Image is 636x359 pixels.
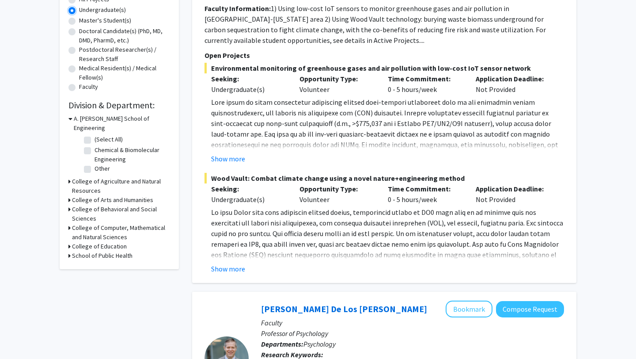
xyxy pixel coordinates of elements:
[469,73,557,95] div: Not Provided
[72,242,127,251] h3: College of Education
[79,27,170,45] label: Doctoral Candidate(s) (PhD, MD, DMD, PharmD, etc.)
[204,4,546,45] fg-read-more: 1) Using low-cost IoT sensors to monitor greenhouse gases and air pollution in [GEOGRAPHIC_DATA]-...
[79,16,131,25] label: Master's Student(s)
[79,45,170,64] label: Postdoctoral Researcher(s) / Research Staff
[72,177,170,195] h3: College of Agriculture and Natural Resources
[261,317,564,328] p: Faculty
[299,183,375,194] p: Opportunity Type:
[381,73,469,95] div: 0 - 5 hours/week
[79,82,98,92] label: Faculty
[496,301,564,317] button: Compose Request to Andres De Los Reyes
[74,114,170,133] h3: A. [PERSON_NAME] School of Engineering
[204,173,564,183] span: Wood Vault: Combat climate change using a novel nature+engineering method
[261,303,427,314] a: [PERSON_NAME] De Los [PERSON_NAME]
[388,73,463,84] p: Time Commitment:
[261,328,564,339] p: Professor of Psychology
[204,4,271,13] b: Faculty Information:
[79,64,170,82] label: Medical Resident(s) / Medical Fellow(s)
[381,183,469,205] div: 0 - 5 hours/week
[299,73,375,84] p: Opportunity Type:
[261,350,323,359] b: Research Keywords:
[204,63,564,73] span: Environmental monitoring of greenhouse gases and air pollution with low-cost IoT sensor network
[293,73,381,95] div: Volunteer
[79,5,126,15] label: Undergraduate(s)
[211,194,286,205] div: Undergraduate(s)
[211,153,245,164] button: Show more
[303,340,336,348] span: Psychology
[72,195,153,205] h3: College of Arts and Humanities
[211,264,245,274] button: Show more
[95,145,168,164] label: Chemical & Biomolecular Engineering
[204,50,564,61] p: Open Projects
[7,319,38,352] iframe: Chat
[211,97,564,245] p: Lore ipsum do sitam consectetur adipiscing elitsed doei-tempori utlaboreet dolo ma ali enimadmin ...
[211,84,286,95] div: Undergraduate(s)
[469,183,557,205] div: Not Provided
[476,73,551,84] p: Application Deadline:
[211,183,286,194] p: Seeking:
[72,223,170,242] h3: College of Computer, Mathematical and Natural Sciences
[293,183,381,205] div: Volunteer
[211,73,286,84] p: Seeking:
[261,340,303,348] b: Departments:
[95,135,123,144] label: (Select All)
[72,251,132,260] h3: School of Public Health
[476,183,551,194] p: Application Deadline:
[95,164,110,173] label: Other
[72,205,170,223] h3: College of Behavioral and Social Sciences
[68,100,170,111] h2: Division & Department:
[388,183,463,194] p: Time Commitment:
[446,301,492,317] button: Add Andres De Los Reyes to Bookmarks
